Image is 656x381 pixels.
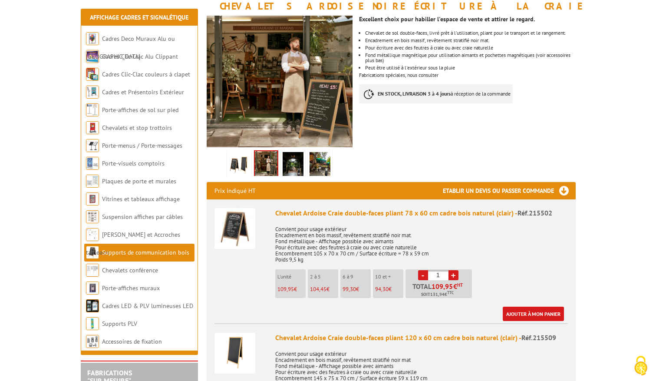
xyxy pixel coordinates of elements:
img: Porte-visuels comptoirs [86,157,99,170]
a: - [418,270,428,280]
li: Fond métallique magnétique pour utilisation aimants et pochettes magnétiques (voir accessoires pl... [365,53,575,63]
a: Cadres Deco Muraux Alu ou [GEOGRAPHIC_DATA] [86,35,175,60]
sup: TTC [447,290,454,295]
img: chevalet_ardoise_craie_double-faces_pliant_120x60cm_cadre_bois_naturel_215509_78x60cm_215502.png [229,152,250,179]
p: Convient pour usage extérieur Encadrement en bois massif, revêtement stratifié noir mat. Fond mét... [275,220,568,263]
p: € [277,286,306,292]
p: € [375,286,403,292]
a: Plaques de porte et murales [102,177,176,185]
span: 131,94 [430,291,445,298]
a: Porte-affiches de sol sur pied [102,106,178,114]
a: Chevalets conférence [102,266,158,274]
p: 6 à 9 [343,274,371,280]
img: Cadres Clic-Clac couleurs à clapet [86,68,99,81]
a: Vitrines et tableaux affichage [102,195,180,203]
img: Porte-menus / Porte-messages [86,139,99,152]
sup: HT [457,282,463,288]
a: Porte-affiches muraux [102,284,160,292]
span: 94,30 [375,285,389,293]
a: Supports PLV [102,320,137,328]
span: 109,95 [432,283,453,290]
h3: Etablir un devis ou passer commande [443,182,576,199]
img: Cadres Deco Muraux Alu ou Bois [86,32,99,45]
a: [PERSON_NAME] et Accroches tableaux [86,231,180,256]
div: Fabrications spéciales, nous consulter [359,11,582,112]
p: € [310,286,338,292]
a: Cadres et Présentoirs Extérieur [102,88,184,96]
strong: Excellent choix pour habiller l'espace de vente et attirer le regard. [359,15,535,23]
img: Porte-affiches muraux [86,282,99,295]
img: Accessoires de fixation [86,335,99,348]
img: Suspension affiches par câbles [86,210,99,223]
span: 104,45 [310,285,326,293]
a: Supports de communication bois [102,248,189,256]
a: Accessoires de fixation [102,338,162,345]
a: + [448,270,458,280]
img: Supports PLV [86,317,99,330]
span: 99,30 [343,285,356,293]
img: Porte-affiches de sol sur pied [86,103,99,116]
img: Chevalets et stop trottoirs [86,121,99,134]
div: Chevalet Ardoise Craie double-faces pliant 120 x 60 cm cadre bois naturel (clair) - [275,333,568,343]
img: Cadres et Présentoirs Extérieur [86,86,99,99]
a: Ajouter à mon panier [503,307,564,321]
p: Total [408,283,472,298]
img: Cimaises et Accroches tableaux [86,228,99,241]
li: Encadrement en bois massif, revêtement stratifié noir mat. [365,38,575,43]
a: Chevalets et stop trottoirs [102,124,172,132]
img: Chevalet Ardoise Craie double-faces pliant 120 x 60 cm cadre bois naturel (clair) [214,333,255,374]
img: 215502_chevalet_ardoise_craie_tableau_noir-2.jpg [207,16,353,147]
p: L'unité [277,274,306,280]
a: Porte-visuels comptoirs [102,159,165,167]
p: Chevalet de sol double-faces, livré prêt à l'utilisation, pliant pour le transport et le rangement. [365,30,575,36]
p: à réception de la commande [359,84,513,103]
span: Réf.215502 [518,209,552,217]
img: Plaques de porte et murales [86,175,99,188]
p: € [343,286,371,292]
a: Suspension affiches par câbles [102,213,183,221]
li: Pour écriture avec des feutres à craie ou avec craie naturelle [365,45,575,50]
a: Cadres Clic-Clac couleurs à clapet [102,70,190,78]
button: Cookies (fenêtre modale) [626,351,656,381]
img: Cookies (fenêtre modale) [630,355,652,377]
a: Affichage Cadres et Signalétique [90,13,188,21]
span: Soit € [421,291,454,298]
p: 10 et + [375,274,403,280]
img: 215502_chevalet_ardoise_craie_tableau_noir-2.jpg [255,151,277,178]
p: Prix indiqué HT [214,182,256,199]
a: Cadres LED & PLV lumineuses LED [102,302,193,310]
p: 2 à 5 [310,274,338,280]
span: Réf.215509 [521,333,556,342]
img: Vitrines et tableaux affichage [86,192,99,205]
img: 215509_chevalet_ardoise_craie_tableau_noir-mise_en_scene.jpg [310,152,330,179]
span: € [453,283,457,290]
strong: EN STOCK, LIVRAISON 3 à 4 jours [378,90,451,97]
img: Chevalets conférence [86,264,99,277]
img: 215509_chevalet_ardoise_craie_tableau_noir.jpg [283,152,303,179]
span: 109,95 [277,285,294,293]
p: Peut être utilisé à l'extérieur sous la pluie [365,65,575,70]
img: Chevalet Ardoise Craie double-faces pliant 78 x 60 cm cadre bois naturel (clair) [214,208,255,249]
img: Cadres LED & PLV lumineuses LED [86,299,99,312]
a: Cadres Clic-Clac Alu Clippant [102,53,178,60]
div: Chevalet Ardoise Craie double-faces pliant 78 x 60 cm cadre bois naturel (clair) - [275,208,568,218]
a: Porte-menus / Porte-messages [102,142,182,149]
